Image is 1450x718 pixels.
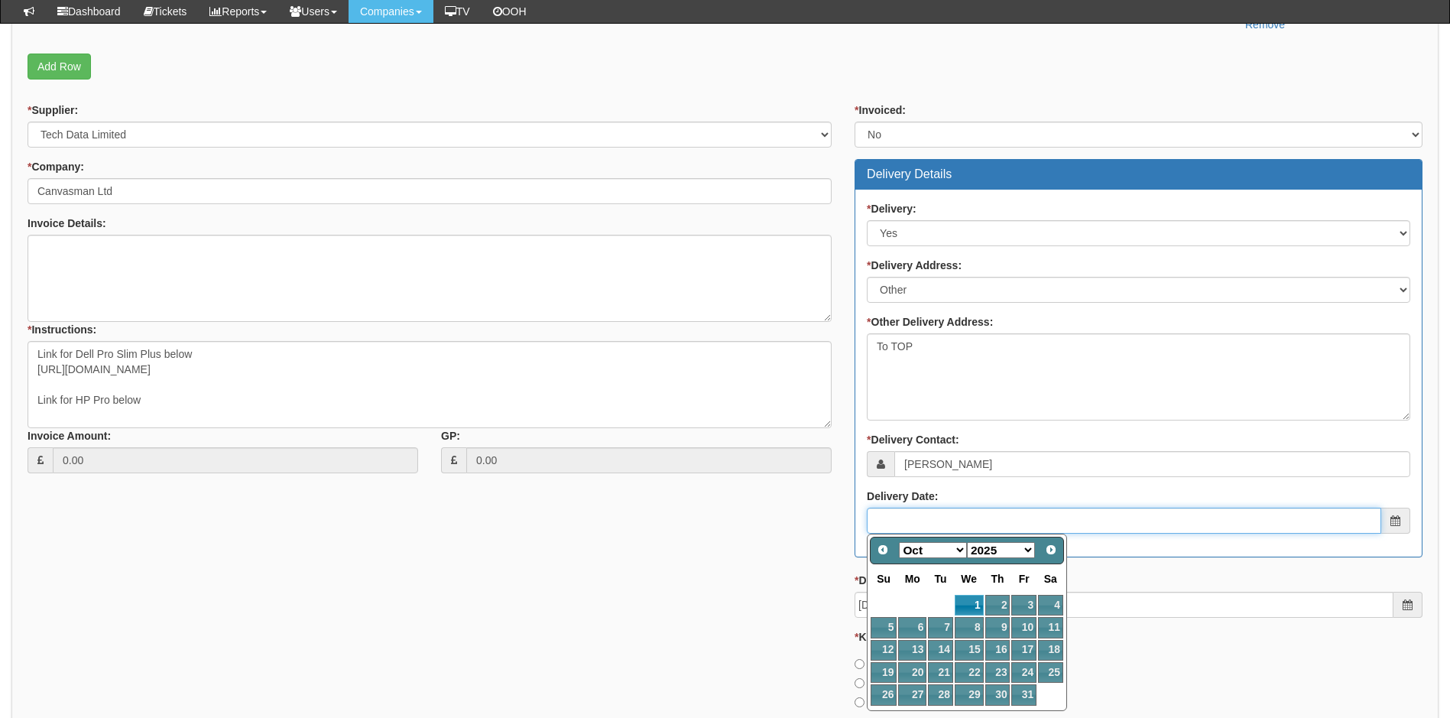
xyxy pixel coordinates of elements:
span: Sunday [877,573,890,585]
a: 19 [871,662,897,683]
span: Tuesday [935,573,947,585]
a: 11 [1038,617,1063,638]
a: 28 [928,684,952,705]
a: 23 [985,662,1010,683]
a: 14 [928,640,952,661]
label: Date Required By: [855,573,952,588]
a: 6 [898,617,926,638]
span: Friday [1019,573,1030,585]
a: 2 [985,595,1010,616]
h3: Delivery Details [867,167,1410,181]
input: Invoice [855,697,864,707]
a: 25 [1038,662,1063,683]
label: Check Kit Fund [855,675,943,690]
span: Wednesday [961,573,977,585]
a: 8 [955,617,984,638]
a: 10 [1011,617,1036,638]
a: 16 [985,640,1010,661]
a: Remove [1245,18,1285,31]
a: 31 [1011,684,1036,705]
a: Next [1040,539,1062,560]
a: 9 [985,617,1010,638]
label: Supplier: [28,102,78,118]
a: 22 [955,662,984,683]
label: Instructions: [28,322,96,337]
span: Thursday [991,573,1004,585]
label: Invoice Details: [28,216,106,231]
span: Saturday [1044,573,1057,585]
label: Delivery Contact: [867,432,959,447]
a: Add Row [28,54,91,80]
a: 26 [871,684,897,705]
span: Next [1045,544,1057,556]
a: 20 [898,662,926,683]
a: 24 [1011,662,1036,683]
a: 12 [871,640,897,661]
label: Invoiced: [855,102,906,118]
label: Invoice [855,694,903,710]
label: Delivery: [867,201,916,216]
span: Monday [905,573,920,585]
a: 3 [1011,595,1036,616]
a: 15 [955,640,984,661]
label: Delivery Address: [867,258,962,273]
span: Prev [877,544,889,556]
a: 5 [871,617,897,638]
label: From Kit Fund [855,656,938,671]
a: 18 [1038,640,1063,661]
a: 17 [1011,640,1036,661]
a: 7 [928,617,952,638]
a: 27 [898,684,926,705]
label: Kit Fund: [855,629,906,645]
label: Company: [28,159,84,174]
label: GP: [441,428,460,443]
a: 30 [985,684,1010,705]
a: 13 [898,640,926,661]
a: 4 [1038,595,1063,616]
input: Check Kit Fund [855,678,864,688]
a: 21 [928,662,952,683]
label: Invoice Amount: [28,428,111,443]
label: Other Delivery Address: [867,314,993,330]
a: Prev [872,539,894,560]
a: 1 [955,595,984,616]
label: Delivery Date: [867,489,938,504]
a: 29 [955,684,984,705]
input: From Kit Fund [855,659,864,669]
